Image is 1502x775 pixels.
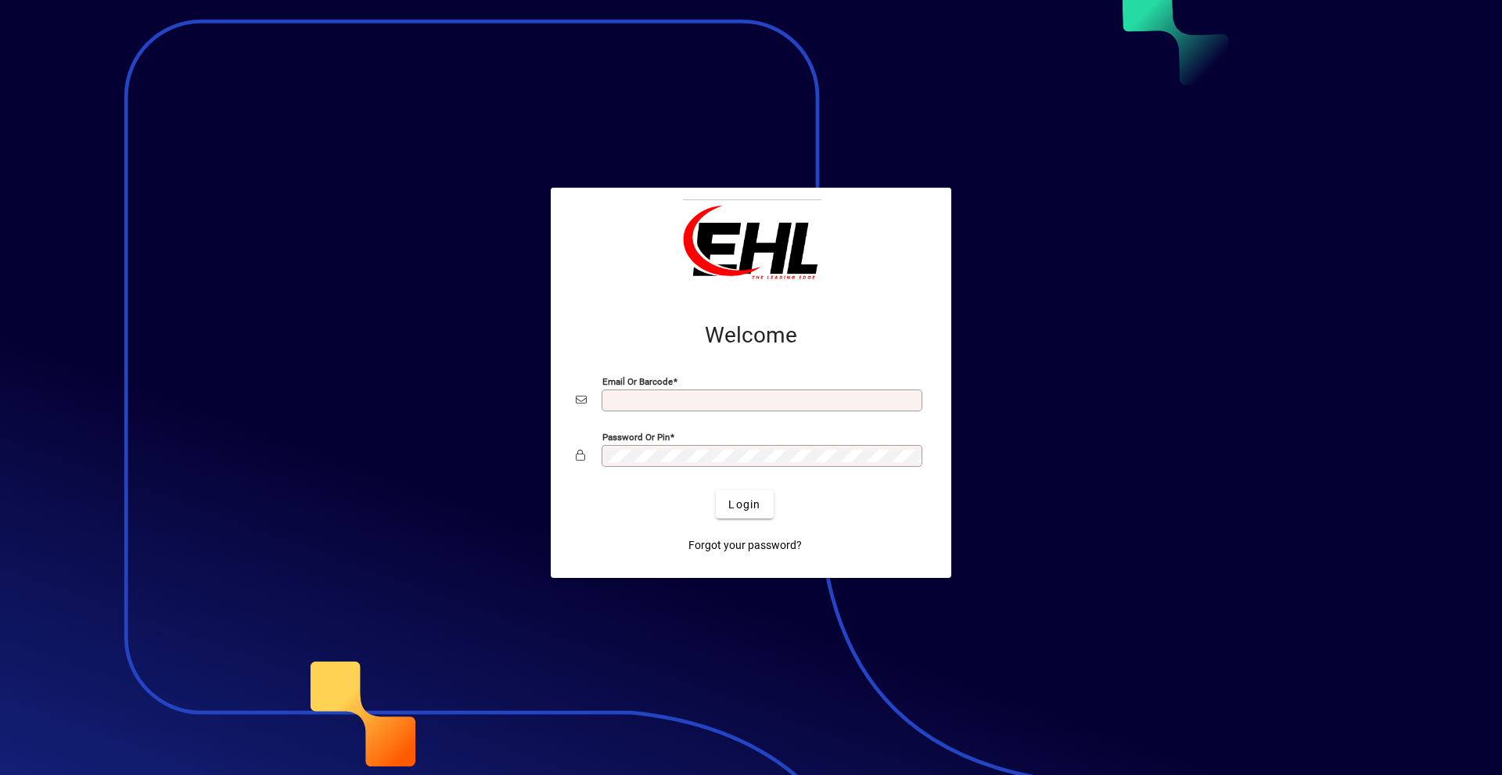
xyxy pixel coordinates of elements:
a: Forgot your password? [682,531,808,559]
span: Login [728,497,760,513]
mat-label: Password or Pin [602,432,670,443]
span: Forgot your password? [688,537,802,554]
button: Login [716,490,773,518]
h2: Welcome [576,322,926,349]
mat-label: Email or Barcode [602,376,673,387]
